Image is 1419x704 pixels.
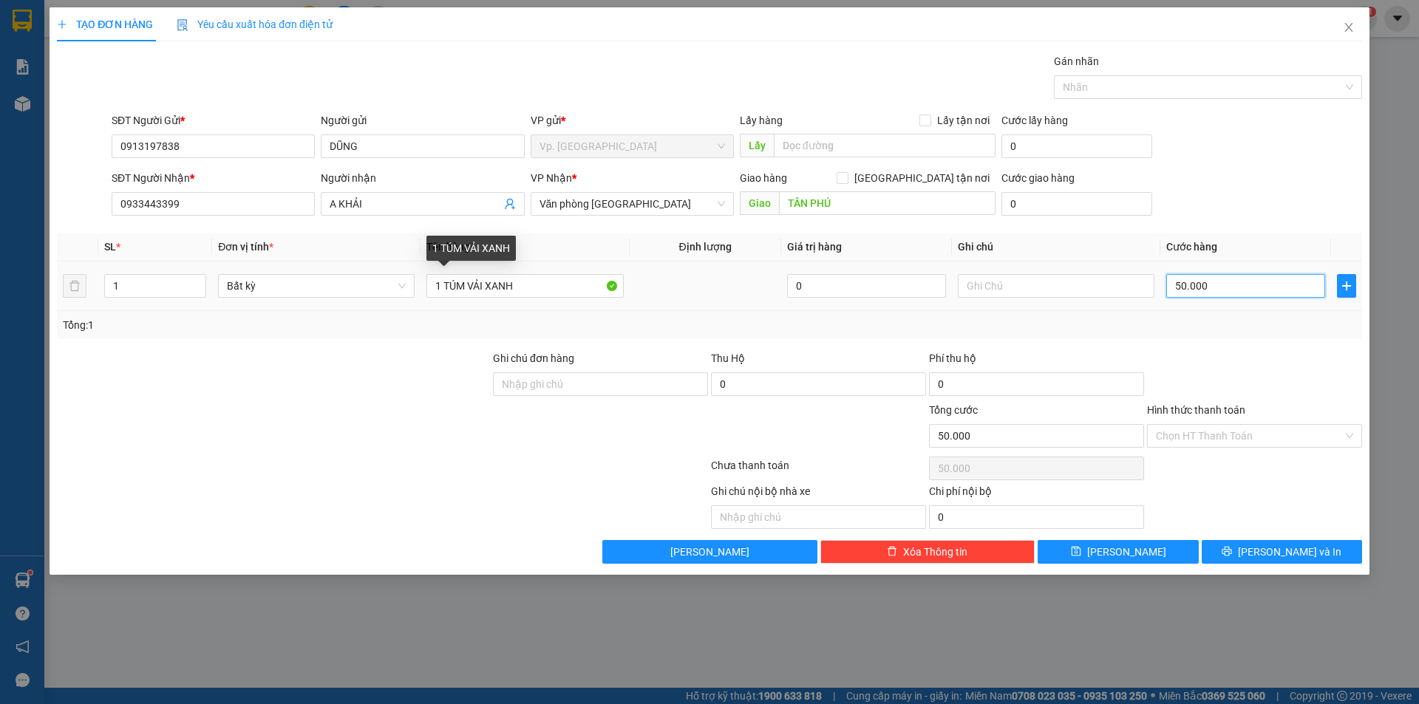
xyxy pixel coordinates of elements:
[1001,115,1068,126] label: Cước lấy hàng
[1147,404,1245,416] label: Hình thức thanh toán
[887,546,897,558] span: delete
[787,241,842,253] span: Giá trị hàng
[952,233,1160,262] th: Ghi chú
[670,544,749,560] span: [PERSON_NAME]
[711,352,745,364] span: Thu Hộ
[1001,172,1075,184] label: Cước giao hàng
[602,540,817,564] button: [PERSON_NAME]
[18,95,81,165] b: An Anh Limousine
[1087,544,1166,560] span: [PERSON_NAME]
[779,191,996,215] input: Dọc đường
[711,505,926,529] input: Nhập ghi chú
[787,274,946,298] input: 0
[540,135,725,157] span: Vp. Phan Rang
[540,193,725,215] span: Văn phòng Tân Phú
[903,544,967,560] span: Xóa Thông tin
[57,19,67,30] span: plus
[1001,134,1152,158] input: Cước lấy hàng
[227,275,406,297] span: Bất kỳ
[1166,241,1217,253] span: Cước hàng
[112,170,315,186] div: SĐT Người Nhận
[493,352,574,364] label: Ghi chú đơn hàng
[931,112,996,129] span: Lấy tận nơi
[321,170,524,186] div: Người nhận
[958,274,1154,298] input: Ghi Chú
[1238,544,1341,560] span: [PERSON_NAME] và In
[679,241,732,253] span: Định lượng
[95,21,142,142] b: Biên nhận gởi hàng hóa
[104,241,116,253] span: SL
[63,317,548,333] div: Tổng: 1
[929,350,1144,372] div: Phí thu hộ
[426,274,623,298] input: VD: Bàn, Ghế
[1054,55,1099,67] label: Gán nhãn
[1328,7,1369,49] button: Close
[177,19,188,31] img: icon
[740,191,779,215] span: Giao
[1001,192,1152,216] input: Cước giao hàng
[321,112,524,129] div: Người gửi
[774,134,996,157] input: Dọc đường
[218,241,273,253] span: Đơn vị tính
[57,18,153,30] span: TẠO ĐƠN HÀNG
[1038,540,1198,564] button: save[PERSON_NAME]
[531,112,734,129] div: VP gửi
[63,274,86,298] button: delete
[1222,546,1232,558] span: printer
[709,457,928,483] div: Chưa thanh toán
[177,18,333,30] span: Yêu cầu xuất hóa đơn điện tử
[740,172,787,184] span: Giao hàng
[1338,280,1355,292] span: plus
[531,172,572,184] span: VP Nhận
[1071,546,1081,558] span: save
[493,372,708,396] input: Ghi chú đơn hàng
[929,483,1144,505] div: Chi phí nội bộ
[929,404,978,416] span: Tổng cước
[426,236,516,261] div: 1 TÚM VẢI XANH
[1337,274,1356,298] button: plus
[112,112,315,129] div: SĐT Người Gửi
[848,170,996,186] span: [GEOGRAPHIC_DATA] tận nơi
[711,483,926,505] div: Ghi chú nội bộ nhà xe
[1343,21,1355,33] span: close
[1202,540,1362,564] button: printer[PERSON_NAME] và In
[740,134,774,157] span: Lấy
[820,540,1035,564] button: deleteXóa Thông tin
[504,198,516,210] span: user-add
[740,115,783,126] span: Lấy hàng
